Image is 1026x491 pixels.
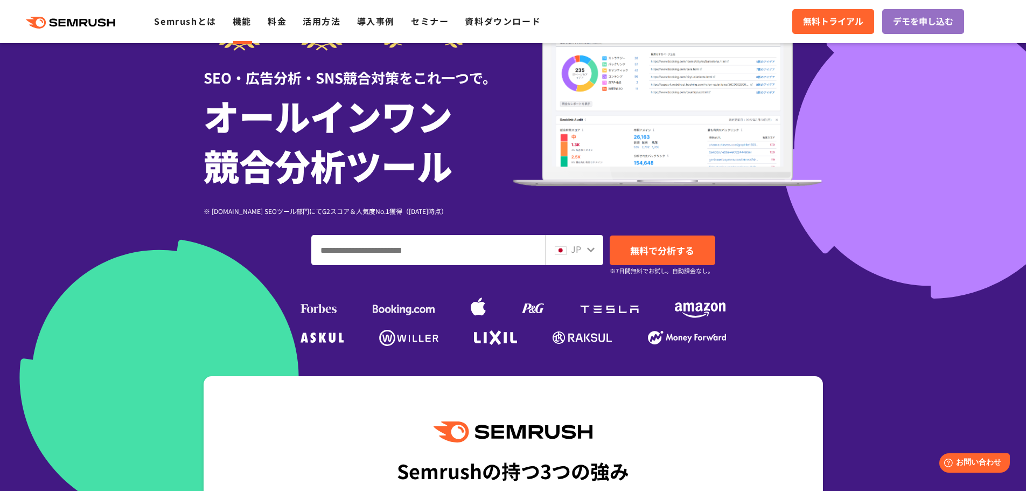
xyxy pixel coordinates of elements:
[610,266,714,276] small: ※7日間無料でお試し。自動課金なし。
[397,451,629,490] div: Semrushの持つ3つの強み
[882,9,964,34] a: デモを申し込む
[312,236,545,265] input: ドメイン、キーワードまたはURLを入力してください
[204,91,513,190] h1: オールインワン 競合分析ツール
[893,15,953,29] span: デモを申し込む
[571,243,581,255] span: JP
[434,421,592,442] img: Semrush
[268,15,287,27] a: 料金
[630,244,694,257] span: 無料で分析する
[154,15,216,27] a: Semrushとは
[357,15,395,27] a: 導入事例
[233,15,252,27] a: 機能
[204,51,513,88] div: SEO・広告分析・SNS競合対策をこれ一つで。
[204,206,513,216] div: ※ [DOMAIN_NAME] SEOツール部門にてG2スコア＆人気度No.1獲得（[DATE]時点）
[803,15,863,29] span: 無料トライアル
[792,9,874,34] a: 無料トライアル
[930,449,1014,479] iframe: Help widget launcher
[411,15,449,27] a: セミナー
[610,236,715,265] a: 無料で分析する
[465,15,541,27] a: 資料ダウンロード
[303,15,340,27] a: 活用方法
